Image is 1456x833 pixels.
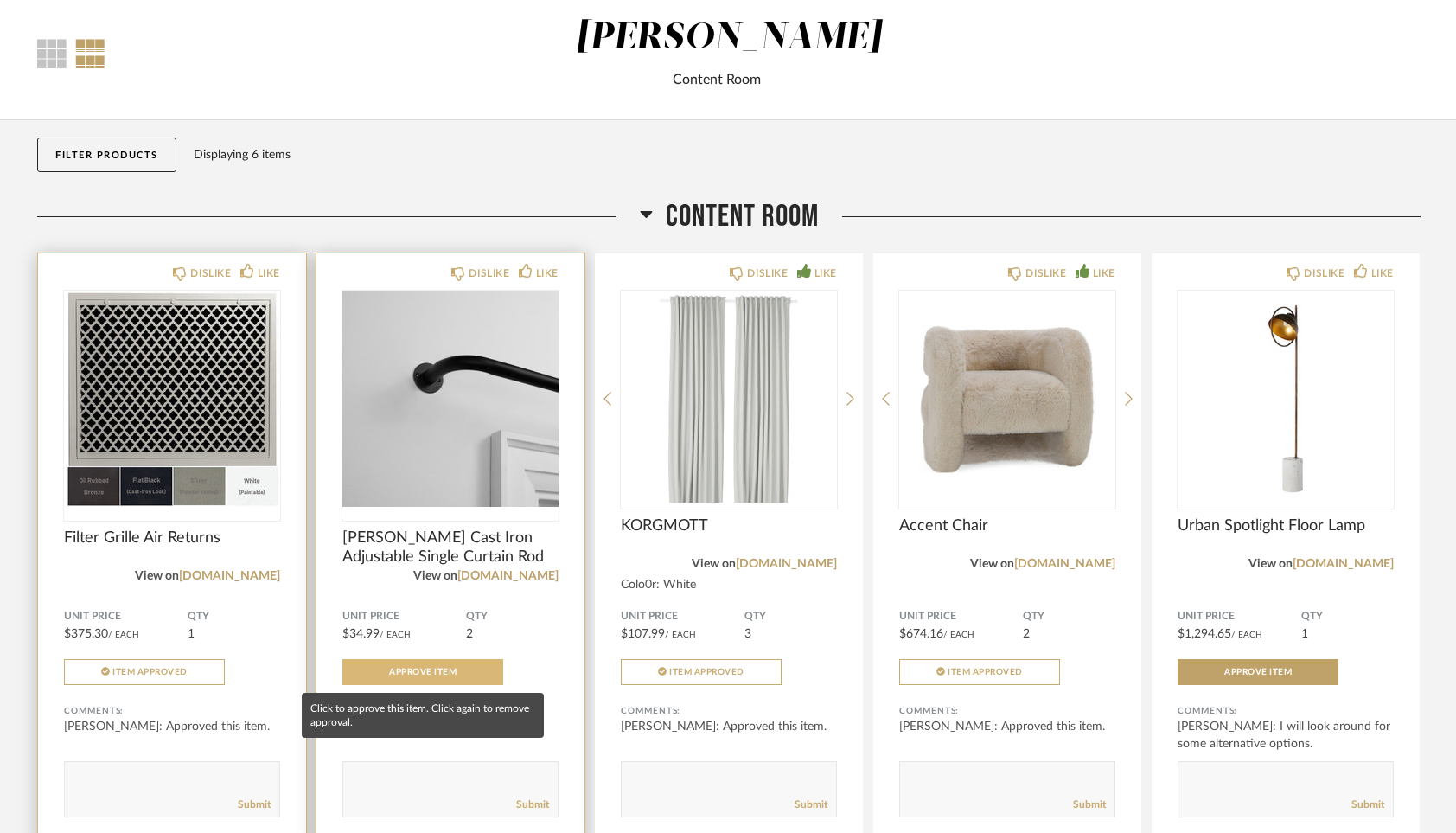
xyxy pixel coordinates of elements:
[899,516,1115,535] span: Accent Chair
[190,265,231,282] div: DISLIKE
[692,558,736,570] span: View on
[747,265,788,282] div: DISLIKE
[342,659,503,685] button: Approve Item
[272,69,1162,90] div: Content Room
[1178,659,1338,685] button: Approve Item
[64,529,280,548] span: Filter Grille Air Returns
[899,659,1060,685] button: Item Approved
[342,628,380,640] span: $34.99
[1073,798,1106,812] a: Submit
[516,798,549,812] a: Submit
[1014,558,1115,570] a: [DOMAIN_NAME]
[1178,718,1394,753] div: [PERSON_NAME]: I will look around for some alternative options.
[413,570,457,582] span: View on
[576,20,883,56] div: [PERSON_NAME]
[621,702,837,720] div: Comments:
[1351,798,1384,812] a: Submit
[621,628,665,640] span: $107.99
[108,631,139,639] span: / Each
[1304,265,1344,282] div: DISLIKE
[179,570,280,582] a: [DOMAIN_NAME]
[457,570,559,582] a: [DOMAIN_NAME]
[194,145,1413,164] div: Displaying 6 items
[64,291,280,507] div: 0
[1178,702,1394,720] div: Comments:
[342,291,559,507] img: undefined
[64,610,188,624] span: Unit Price
[744,610,837,624] span: QTY
[943,631,974,639] span: / Each
[64,718,280,735] div: [PERSON_NAME]: Approved this item.
[665,631,696,639] span: / Each
[899,628,943,640] span: $674.16
[744,628,751,640] span: 3
[1301,610,1394,624] span: QTY
[736,558,837,570] a: [DOMAIN_NAME]
[469,265,509,282] div: DISLIKE
[389,668,457,676] span: Approve Item
[1178,610,1301,624] span: Unit Price
[342,610,466,624] span: Unit Price
[621,659,782,685] button: Item Approved
[1178,516,1394,535] span: Urban Spotlight Floor Lamp
[466,628,473,640] span: 2
[666,198,819,235] span: Content Room
[814,265,837,282] div: LIKE
[64,702,280,720] div: Comments:
[1093,265,1115,282] div: LIKE
[64,628,108,640] span: $375.30
[1231,631,1262,639] span: / Each
[188,628,195,640] span: 1
[64,659,225,685] button: Item Approved
[621,718,837,735] div: [PERSON_NAME]: Approved this item.
[112,668,188,676] span: Item Approved
[342,529,559,567] span: [PERSON_NAME] Cast Iron Adjustable Single Curtain Rod
[1248,558,1293,570] span: View on
[380,631,411,639] span: / Each
[970,558,1014,570] span: View on
[795,798,827,812] a: Submit
[621,610,744,624] span: Unit Price
[1023,628,1030,640] span: 2
[899,610,1023,624] span: Unit Price
[466,610,559,624] span: QTY
[1371,265,1394,282] div: LIKE
[188,610,280,624] span: QTY
[258,265,280,282] div: LIKE
[342,291,559,507] div: 0
[1178,291,1394,507] img: undefined
[899,718,1115,735] div: [PERSON_NAME]: Approved this item.
[1301,628,1308,640] span: 1
[621,516,837,535] span: KORGMOTT
[135,570,179,582] span: View on
[1023,610,1115,624] span: QTY
[621,578,837,593] div: Colo0r: White
[37,138,176,172] button: Filter Products
[64,291,280,507] img: undefined
[1293,558,1394,570] a: [DOMAIN_NAME]
[669,668,744,676] span: Item Approved
[621,291,837,507] img: undefined
[1224,668,1292,676] span: Approve Item
[1178,628,1231,640] span: $1,294.65
[238,798,271,812] a: Submit
[1025,265,1066,282] div: DISLIKE
[948,668,1023,676] span: Item Approved
[899,702,1115,720] div: Comments:
[899,291,1115,507] img: undefined
[536,265,559,282] div: LIKE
